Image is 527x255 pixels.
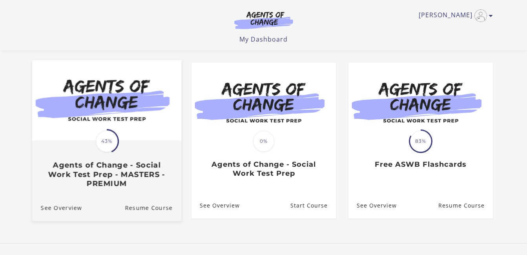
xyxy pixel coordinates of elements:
[239,35,288,44] a: My Dashboard
[438,193,492,218] a: Free ASWB Flashcards: Resume Course
[357,160,484,169] h3: Free ASWB Flashcards
[40,160,172,188] h3: Agents of Change - Social Work Test Prep - MASTERS - PREMIUM
[200,160,327,178] h3: Agents of Change - Social Work Test Prep
[419,9,489,22] a: Toggle menu
[125,194,181,220] a: Agents of Change - Social Work Test Prep - MASTERS - PREMIUM: Resume Course
[96,130,118,152] span: 43%
[290,193,336,218] a: Agents of Change - Social Work Test Prep: Resume Course
[32,194,82,220] a: Agents of Change - Social Work Test Prep - MASTERS - PREMIUM: See Overview
[226,11,301,29] img: Agents of Change Logo
[253,131,274,152] span: 0%
[348,193,397,218] a: Free ASWB Flashcards: See Overview
[410,131,431,152] span: 83%
[191,193,240,218] a: Agents of Change - Social Work Test Prep: See Overview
